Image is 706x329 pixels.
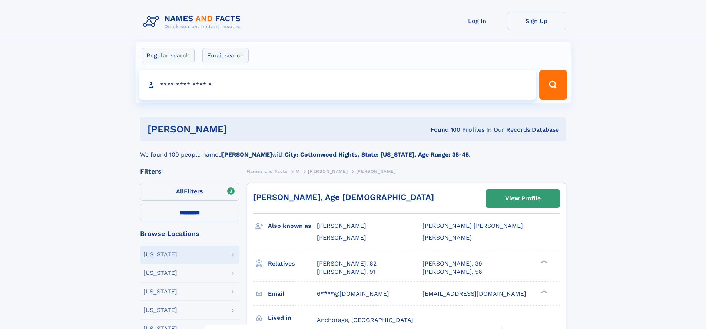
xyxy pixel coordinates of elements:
b: City: Cottonwood Hights, State: [US_STATE], Age Range: 35-45 [285,151,469,158]
div: [US_STATE] [143,251,177,257]
a: [PERSON_NAME], Age [DEMOGRAPHIC_DATA] [253,193,434,202]
span: [PERSON_NAME] [356,169,396,174]
a: [PERSON_NAME], 91 [317,268,375,276]
span: [EMAIL_ADDRESS][DOMAIN_NAME] [422,290,526,297]
a: [PERSON_NAME], 39 [422,260,482,268]
h1: [PERSON_NAME] [148,125,329,134]
h3: Email [268,287,317,300]
div: We found 100 people named with . [140,141,566,159]
a: View Profile [486,190,560,207]
div: [US_STATE] [143,270,177,276]
div: Found 100 Profiles In Our Records Database [329,126,559,134]
a: Sign Up [507,12,566,30]
a: [PERSON_NAME], 56 [422,268,482,276]
span: M [296,169,300,174]
label: Regular search [142,48,195,63]
label: Email search [202,48,249,63]
div: Browse Locations [140,230,239,237]
button: Search Button [539,70,567,100]
div: ❯ [539,259,548,264]
span: [PERSON_NAME] [317,234,366,241]
img: Logo Names and Facts [140,12,247,32]
a: [PERSON_NAME] [308,167,348,176]
a: Names and Facts [247,167,288,176]
span: [PERSON_NAME] [308,169,348,174]
a: Log In [448,12,507,30]
span: Anchorage, [GEOGRAPHIC_DATA] [317,316,413,323]
span: All [176,188,184,195]
a: M [296,167,300,176]
span: [PERSON_NAME] [317,222,366,229]
div: [US_STATE] [143,307,177,313]
div: Filters [140,168,239,175]
span: [PERSON_NAME] [422,234,472,241]
div: View Profile [505,190,541,207]
h3: Also known as [268,220,317,232]
a: [PERSON_NAME], 62 [317,260,377,268]
b: [PERSON_NAME] [222,151,272,158]
div: [US_STATE] [143,289,177,295]
input: search input [139,70,536,100]
div: ❯ [539,289,548,294]
label: Filters [140,183,239,201]
h3: Relatives [268,257,317,270]
span: [PERSON_NAME] [PERSON_NAME] [422,222,523,229]
h3: Lived in [268,312,317,324]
